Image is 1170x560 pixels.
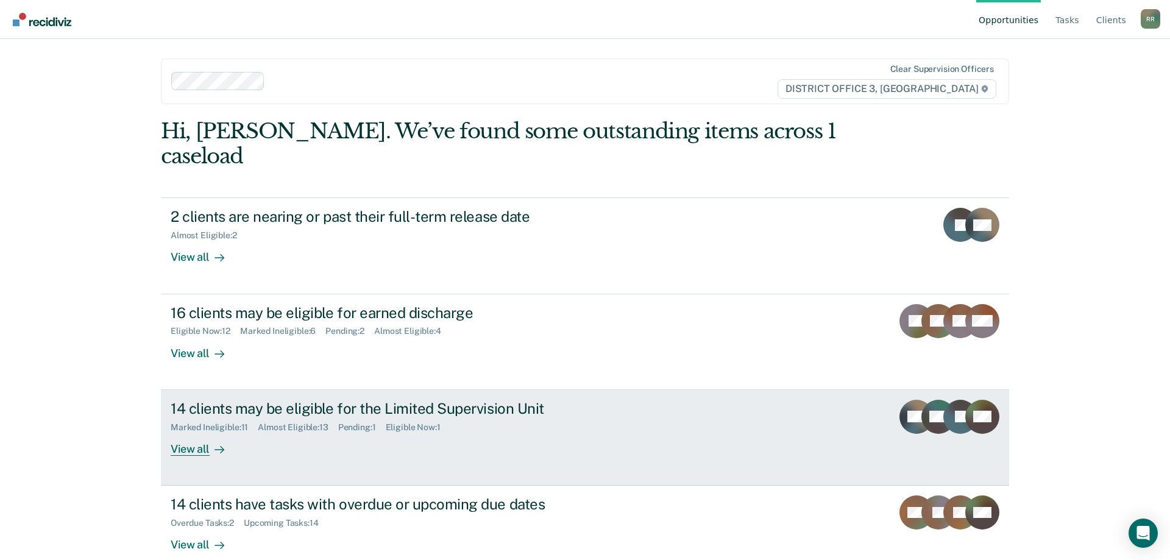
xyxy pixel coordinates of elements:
[171,336,239,360] div: View all
[171,400,598,417] div: 14 clients may be eligible for the Limited Supervision Unit
[258,422,338,433] div: Almost Eligible : 13
[171,528,239,552] div: View all
[1141,9,1160,29] button: Profile dropdown button
[1141,9,1160,29] div: R R
[171,432,239,456] div: View all
[171,326,240,336] div: Eligible Now : 12
[240,326,325,336] div: Marked Ineligible : 6
[778,79,996,99] span: DISTRICT OFFICE 3, [GEOGRAPHIC_DATA]
[1129,519,1158,548] div: Open Intercom Messenger
[13,13,71,26] img: Recidiviz
[171,230,247,241] div: Almost Eligible : 2
[171,518,244,528] div: Overdue Tasks : 2
[171,304,598,322] div: 16 clients may be eligible for earned discharge
[161,294,1009,390] a: 16 clients may be eligible for earned dischargeEligible Now:12Marked Ineligible:6Pending:2Almost ...
[386,422,450,433] div: Eligible Now : 1
[161,197,1009,294] a: 2 clients are nearing or past their full-term release dateAlmost Eligible:2View all
[171,208,598,225] div: 2 clients are nearing or past their full-term release date
[161,119,840,169] div: Hi, [PERSON_NAME]. We’ve found some outstanding items across 1 caseload
[338,422,386,433] div: Pending : 1
[171,422,258,433] div: Marked Ineligible : 11
[171,495,598,513] div: 14 clients have tasks with overdue or upcoming due dates
[325,326,374,336] div: Pending : 2
[374,326,451,336] div: Almost Eligible : 4
[171,241,239,264] div: View all
[244,518,328,528] div: Upcoming Tasks : 14
[890,64,994,74] div: Clear supervision officers
[161,390,1009,486] a: 14 clients may be eligible for the Limited Supervision UnitMarked Ineligible:11Almost Eligible:13...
